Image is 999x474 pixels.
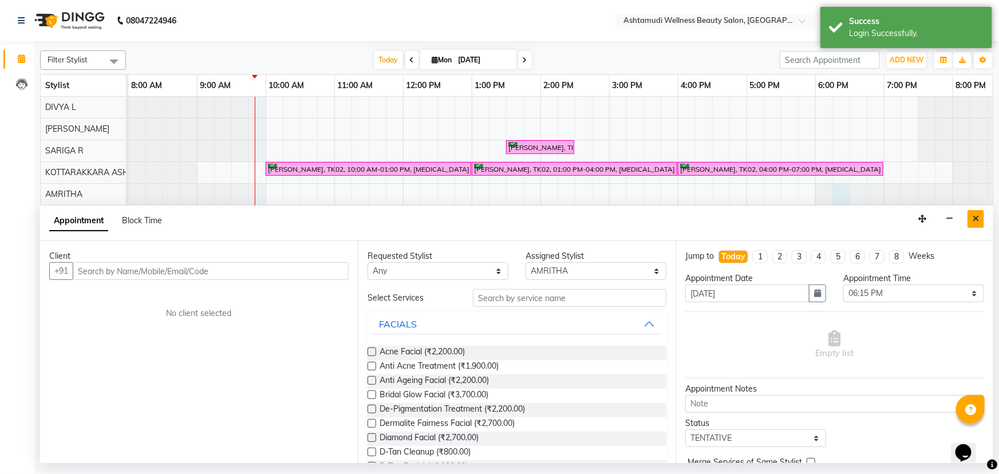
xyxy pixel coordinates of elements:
[507,142,573,153] div: [PERSON_NAME], TK01, 01:30 PM-02:30 PM, D-Tan Cleanup
[685,272,826,285] div: Appointment Date
[679,164,882,175] div: [PERSON_NAME], TK02, 04:00 PM-07:00 PM, [MEDICAL_DATA] Any Length Offer
[968,210,984,228] button: Close
[526,250,666,262] div: Assigned Stylist
[45,167,159,177] span: KOTTARAKKARA ASHTAMUDI
[335,77,376,94] a: 11:00 AM
[126,5,176,37] b: 08047224946
[721,251,745,263] div: Today
[380,374,489,389] span: Anti Ageing Facial (₹2,200.00)
[816,77,852,94] a: 6:00 PM
[849,27,984,39] div: Login Successfully.
[45,124,109,134] span: [PERSON_NAME]
[49,250,349,262] div: Client
[885,77,921,94] a: 7:00 PM
[685,285,810,302] input: yyyy-mm-dd
[368,250,508,262] div: Requested Stylist
[890,56,923,64] span: ADD NEW
[909,250,934,262] div: Weeks
[45,102,76,112] span: DIVYA L
[29,5,108,37] img: logo
[380,432,479,446] span: Diamond Facial (₹2,700.00)
[380,403,525,417] span: De-Pigmentation Treatment (₹2,200.00)
[473,164,676,175] div: [PERSON_NAME], TK02, 01:00 PM-04:00 PM, [MEDICAL_DATA] Any Length Offer
[678,77,714,94] a: 4:00 PM
[792,250,807,263] li: 3
[49,262,73,280] button: +91
[472,77,508,94] a: 1:00 PM
[122,215,162,226] span: Block Time
[45,80,69,90] span: Stylist
[688,456,802,471] span: Merge Services of Same Stylist
[685,417,826,429] div: Status
[267,164,470,175] div: [PERSON_NAME], TK02, 10:00 AM-01:00 PM, [MEDICAL_DATA] Any Length Offer
[610,77,646,94] a: 3:00 PM
[685,383,984,395] div: Appointment Notes
[889,250,904,263] li: 8
[374,51,403,69] span: Today
[843,272,984,285] div: Appointment Time
[380,389,488,403] span: Bridal Glow Facial (₹3,700.00)
[951,428,988,463] iframe: chat widget
[953,77,989,94] a: 8:00 PM
[473,289,666,307] input: Search by service name
[811,250,826,263] li: 4
[372,314,662,334] button: FACIALS
[541,77,577,94] a: 2:00 PM
[380,417,515,432] span: Dermalite Fairness Facial (₹2,700.00)
[379,317,417,331] div: FACIALS
[380,446,471,460] span: D-Tan Cleanup (₹800.00)
[685,250,714,262] div: Jump to
[870,250,885,263] li: 7
[266,77,307,94] a: 10:00 AM
[747,77,783,94] a: 5:00 PM
[359,292,464,304] div: Select Services
[429,56,455,64] span: Mon
[73,262,349,280] input: Search by Name/Mobile/Email/Code
[404,77,444,94] a: 12:00 PM
[198,77,234,94] a: 9:00 AM
[49,211,108,231] span: Appointment
[831,250,846,263] li: 5
[77,307,321,319] div: No client selected
[850,250,865,263] li: 6
[380,346,465,360] span: Acne Facial (₹2,200.00)
[772,250,787,263] li: 2
[128,77,165,94] a: 8:00 AM
[45,189,82,199] span: AMRITHA
[455,52,512,69] input: 2025-09-01
[380,360,499,374] span: Anti Acne Treatment (₹1,900.00)
[780,51,880,69] input: Search Appointment
[887,52,926,68] button: ADD NEW
[849,15,984,27] div: Success
[45,145,84,156] span: SARIGA R
[753,250,768,263] li: 1
[48,55,88,64] span: Filter Stylist
[815,330,854,360] span: Empty list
